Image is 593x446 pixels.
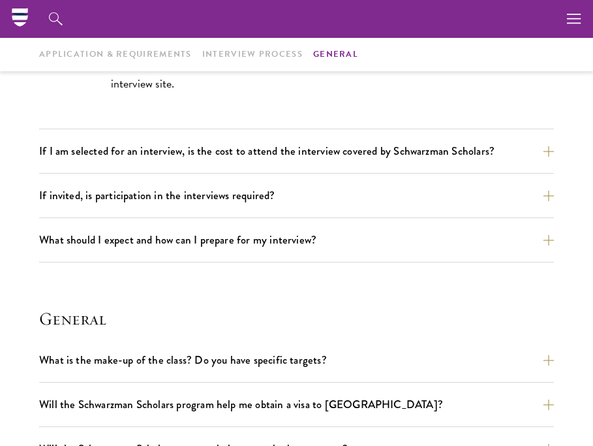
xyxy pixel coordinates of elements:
[39,48,192,61] a: Application & Requirements
[39,229,554,251] button: What should I expect and how can I prepare for my interview?
[39,140,554,163] button: If I am selected for an interview, is the cost to attend the interview covered by Schwarzman Scho...
[39,184,554,207] button: If invited, is participation in the interviews required?
[313,48,358,61] a: General
[39,349,554,372] button: What is the make-up of the class? Do you have specific targets?
[202,48,303,61] a: Interview Process
[39,393,554,416] button: Will the Schwarzman Scholars program help me obtain a visa to [GEOGRAPHIC_DATA]?
[39,308,554,329] h4: General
